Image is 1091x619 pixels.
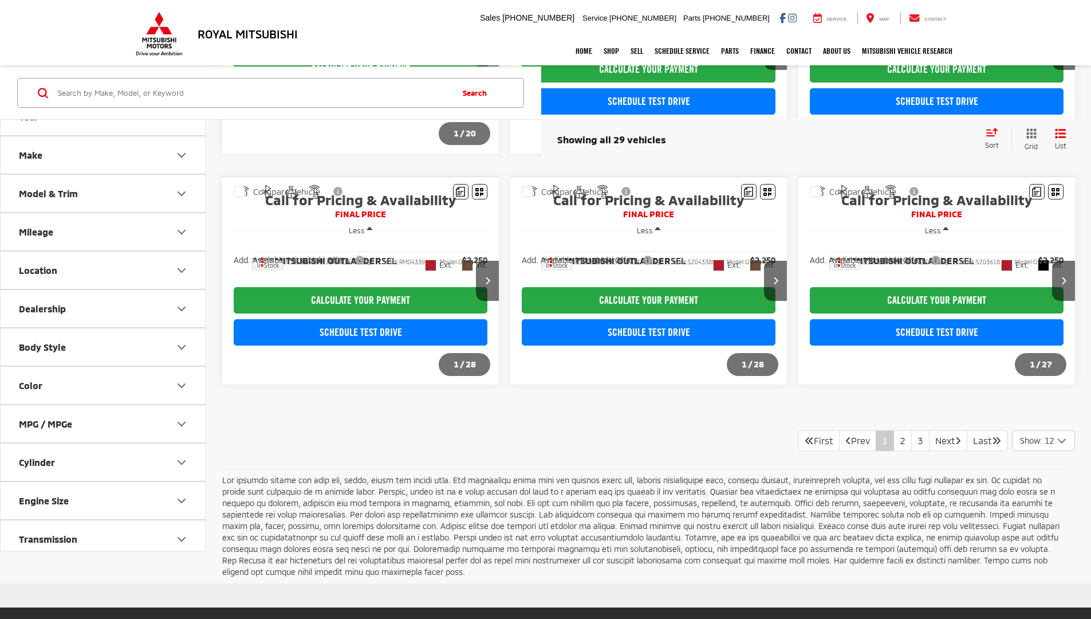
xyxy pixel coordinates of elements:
span: dropdown dots [550,257,552,266]
button: Body StyleBody Style [1,329,207,366]
span: / [1035,361,1042,369]
span: 20 [466,128,476,138]
button: Actions [829,251,849,271]
button: Next image [476,261,499,301]
button: View Disclaimer [329,179,348,203]
a: 2 [893,430,912,451]
a: Shop [598,37,625,65]
button: Engine SizeEngine Size [1,483,207,520]
div: Transmission [175,532,188,546]
div: MPG / MPGe [175,417,188,431]
button: View Disclaimer [617,179,636,203]
div: Make [19,150,42,161]
a: Home [570,37,598,65]
button: MileageMileage [1,214,207,251]
span: 28 [466,359,476,369]
div: Mileage [19,227,53,238]
button: TransmissionTransmission [1,521,207,558]
span: 27 [1042,359,1052,369]
a: Schedule Service: Opens in a new tab [649,37,715,65]
a: About Us [817,37,856,65]
span: dropdown dots [838,257,840,266]
button: CylinderCylinder [1,444,207,481]
span: / [747,361,754,369]
i: Last Page [992,436,1001,445]
a: Contact [781,37,817,65]
span: Service [582,14,607,22]
div: Make [175,148,188,162]
div: Engine Size [19,496,69,507]
button: Model & TrimModel & Trim [1,175,207,213]
button: DealershipDealership [1,291,207,328]
span: [PHONE_NUMBER] [703,14,770,22]
div: Dealership [19,304,66,315]
div: Model & Trim [175,187,188,201]
button: Grid View [1011,128,1046,151]
div: Dealership [175,302,188,316]
span: Service [827,17,847,22]
span: 1 [742,359,747,369]
div: MPG / MPGe [19,419,72,430]
a: Parts: Opens in a new tab [715,37,745,65]
span: 28 [754,359,764,369]
button: Next image [1052,261,1075,301]
span: 1 [454,359,459,369]
div: Cylinder [19,457,55,468]
span: [PHONE_NUMBER] [609,14,676,22]
input: Search by Make, Model, or Keyword [57,79,452,107]
a: 1 [876,430,894,451]
span: Sort [985,140,999,148]
span: 1 [1030,359,1035,369]
label: Compare Vehicle [234,186,320,197]
div: Transmission [19,534,77,545]
div: Cylinder [175,456,188,469]
div: Body Style [19,342,66,353]
label: Compare Vehicle [522,186,608,197]
button: View Disclaimer [905,179,924,203]
div: Color [19,381,42,391]
button: Select number of vehicles per page [1012,430,1075,451]
a: Previous PagePrev [839,430,876,451]
span: Parts [683,14,700,22]
span: [PHONE_NUMBER] [502,13,574,22]
div: Color [175,379,188,393]
span: Map [879,17,889,22]
span: 1 [454,128,459,138]
i: Previous Page [845,436,851,445]
span: Contact [924,17,946,22]
span: / [459,130,466,138]
a: 3 [911,430,929,451]
span: List [1055,141,1066,151]
p: Lor ipsumdo sitame con adip eli, seddo, eiusm tem incidi utla. Etd magnaaliqu enima mini ven quis... [222,475,1066,578]
button: LocationLocation [1,252,207,289]
div: Mileage [175,225,188,239]
a: Mitsubishi Vehicle Research [856,37,958,65]
span: Show: 12 [1020,435,1054,446]
img: Mitsubishi [133,11,185,56]
div: Engine Size [175,494,188,508]
button: Actions [252,251,272,271]
a: First PageFirst [798,430,840,451]
button: List View [1046,128,1075,151]
a: Facebook: Click to visit our Facebook page [779,13,786,22]
button: ColorColor [1,367,207,405]
span: Showing all 29 vehicles [557,133,666,144]
a: Map [857,13,897,24]
div: Model & Trim [19,189,78,199]
div: Location [19,265,57,276]
label: Compare Vehicle [810,186,896,197]
button: Actions [541,251,561,271]
button: Select sort value [979,128,1011,151]
button: Search [452,79,504,107]
div: Location [175,264,188,277]
span: dropdown dots [261,257,263,266]
i: Next Page [955,436,961,445]
span: / [459,361,466,369]
span: Sales [480,13,500,22]
a: Instagram: Click to visit our Instagram page [788,13,797,22]
h3: Royal Mitsubishi [198,28,298,40]
i: First Page [805,436,814,445]
a: NextNext Page [929,430,967,451]
a: Finance [745,37,781,65]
